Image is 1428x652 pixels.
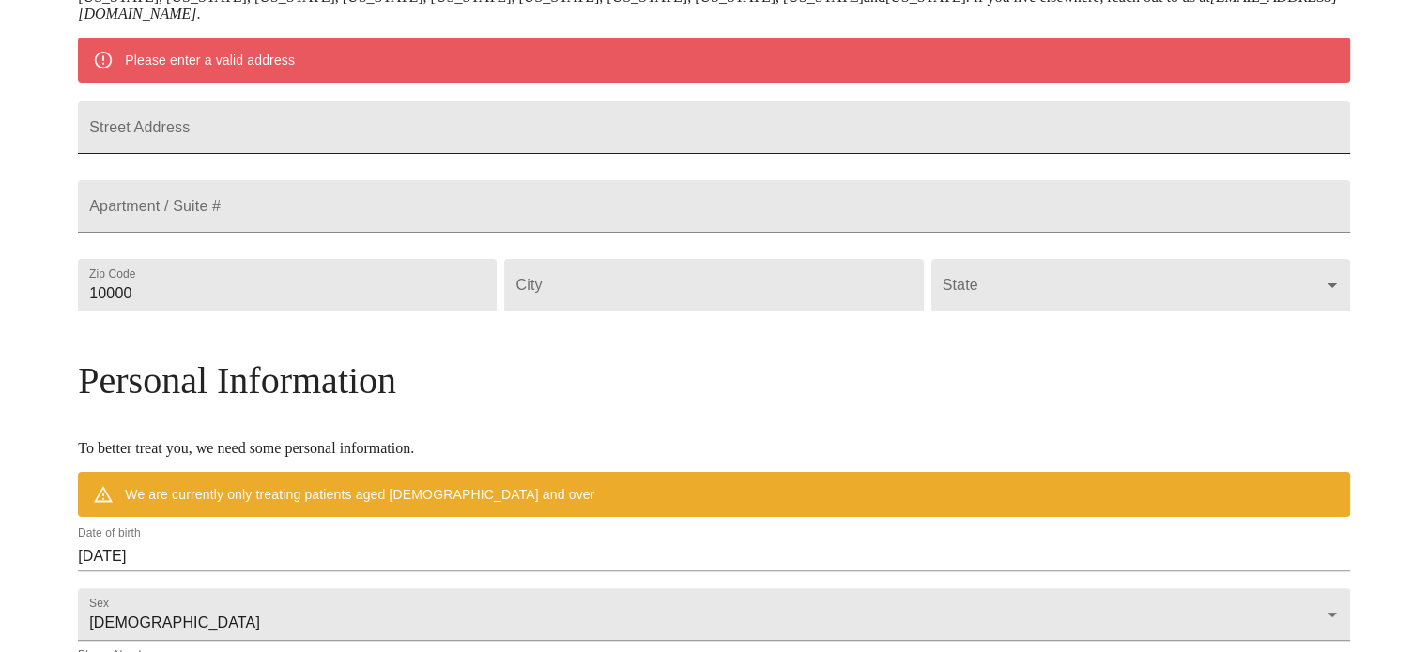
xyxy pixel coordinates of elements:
div: [DEMOGRAPHIC_DATA] [78,588,1350,641]
label: Date of birth [78,528,141,539]
p: To better treat you, we need some personal information. [78,440,1350,457]
div: Please enter a valid address [125,43,295,77]
div: ​ [931,259,1350,311]
div: We are currently only treating patients aged [DEMOGRAPHIC_DATA] and over [125,478,594,511]
h3: Personal Information [78,358,1350,402]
